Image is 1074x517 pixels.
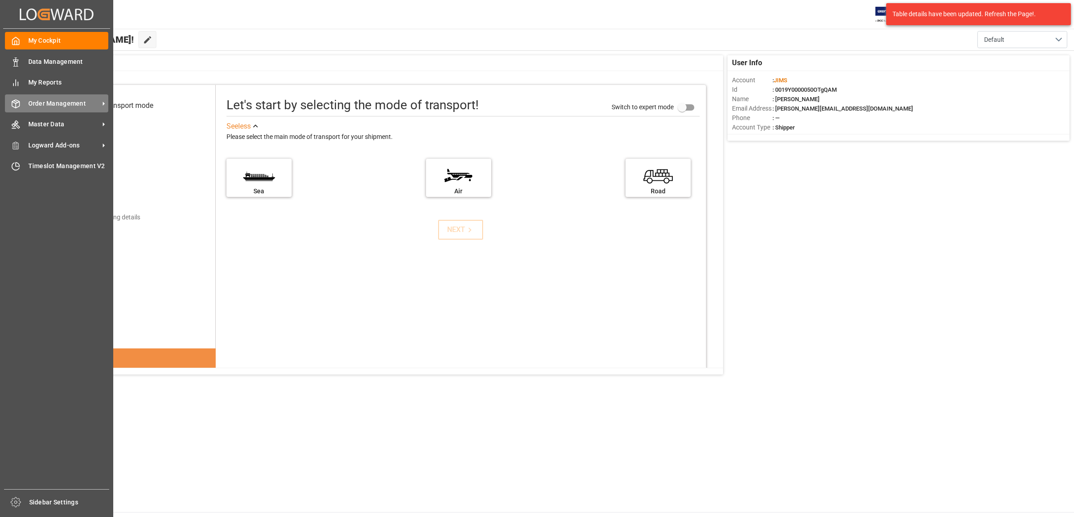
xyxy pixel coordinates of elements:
[875,7,906,22] img: Exertis%20JAM%20-%20Email%20Logo.jpg_1722504956.jpg
[5,32,108,49] a: My Cockpit
[772,124,795,131] span: : Shipper
[226,96,479,115] div: Let's start by selecting the mode of transport!
[5,74,108,91] a: My Reports
[28,36,109,45] span: My Cockpit
[28,161,109,171] span: Timeslot Management V2
[438,220,483,240] button: NEXT
[772,86,837,93] span: : 0019Y0000050OTgQAM
[447,224,475,235] div: NEXT
[732,123,772,132] span: Account Type
[5,53,108,70] a: Data Management
[226,121,251,132] div: See less
[732,94,772,104] span: Name
[732,85,772,94] span: Id
[28,99,99,108] span: Order Management
[612,103,674,111] span: Switch to expert mode
[892,9,1058,19] div: Table details have been updated. Refresh the Page!.
[29,498,110,507] span: Sidebar Settings
[772,77,787,84] span: :
[231,187,287,196] div: Sea
[732,113,772,123] span: Phone
[28,78,109,87] span: My Reports
[430,187,487,196] div: Air
[28,141,99,150] span: Logward Add-ons
[984,35,1004,45] span: Default
[732,58,762,68] span: User Info
[772,105,913,112] span: : [PERSON_NAME][EMAIL_ADDRESS][DOMAIN_NAME]
[732,104,772,113] span: Email Address
[977,31,1067,48] button: open menu
[774,77,787,84] span: JIMS
[5,157,108,175] a: Timeslot Management V2
[28,120,99,129] span: Master Data
[772,115,780,121] span: : —
[732,76,772,85] span: Account
[772,96,820,103] span: : [PERSON_NAME]
[28,57,109,67] span: Data Management
[226,132,700,143] div: Please select the main mode of transport for your shipment.
[84,100,153,111] div: Select transport mode
[630,187,686,196] div: Road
